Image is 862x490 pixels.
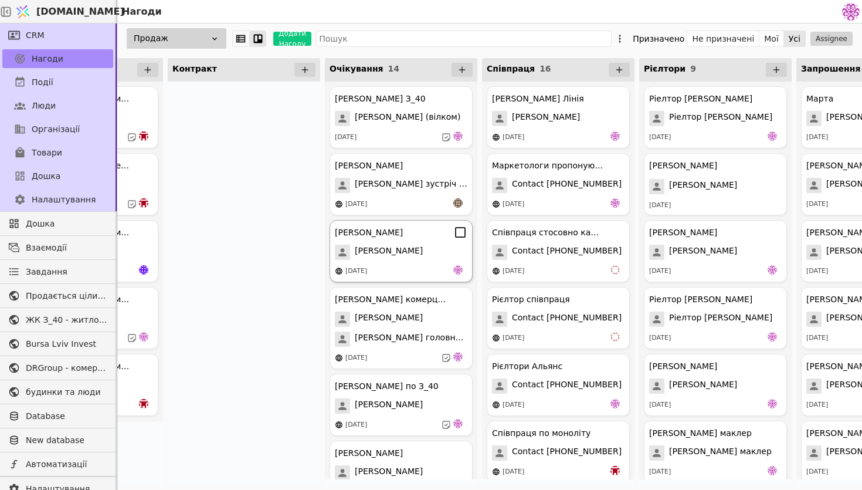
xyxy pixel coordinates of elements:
button: Додати Нагоду [273,32,311,46]
div: [DATE] [649,467,671,477]
a: Товари [2,143,113,162]
img: de [768,131,777,141]
button: Мої [759,31,784,47]
img: de [610,399,620,408]
div: [PERSON_NAME] [335,160,403,172]
span: Взаємодії [26,242,107,254]
img: bo [139,198,148,208]
div: [DATE] [503,333,524,343]
div: Призначено [633,31,684,47]
span: [PERSON_NAME] [355,245,423,260]
h2: Нагоди [117,5,162,19]
div: [PERSON_NAME][PERSON_NAME][DATE]de [644,354,787,416]
div: [DATE] [806,400,828,410]
a: Додати Нагоду [266,32,311,46]
a: New database [2,431,113,450]
div: [DATE] [503,200,524,209]
div: [DATE] [806,133,828,143]
div: [PERSON_NAME] по З_40 [335,380,439,393]
span: [PERSON_NAME] зустріч 13.08 [355,178,467,193]
img: de [768,332,777,342]
div: [PERSON_NAME] З_40 [335,93,426,105]
img: de [453,352,463,361]
div: Продаж [127,28,226,49]
span: Bursa Lviv Invest [26,338,107,350]
img: de [610,131,620,141]
img: vi [610,265,620,275]
img: online-store.svg [335,267,343,275]
div: [PERSON_NAME] [649,227,717,239]
img: de [768,265,777,275]
span: 14 [388,64,399,73]
img: de [768,466,777,475]
img: bo [610,466,620,475]
div: [PERSON_NAME] Лінія [492,93,584,105]
div: [DATE] [806,467,828,477]
div: [DATE] [345,200,367,209]
div: [DATE] [345,420,367,430]
div: Співпраця стосовно канцеляріїContact [PHONE_NUMBER][DATE]vi [487,220,630,282]
span: [PERSON_NAME] [669,179,737,194]
span: Ріелтор [PERSON_NAME] [669,312,772,327]
div: [PERSON_NAME] [335,447,403,459]
span: Запрошення [801,64,860,73]
span: Database [26,410,107,423]
img: online-store.svg [335,354,343,362]
span: [PERSON_NAME] [669,245,737,260]
span: Товари [32,147,62,159]
div: [DATE] [806,200,828,209]
img: de [139,332,148,342]
span: Події [32,76,53,89]
span: Автоматизації [26,458,107,471]
div: [PERSON_NAME] З_40[PERSON_NAME] (вілком)[DATE]de [330,86,473,148]
div: [DATE] [806,266,828,276]
span: Налаштування [32,194,96,206]
img: de [768,399,777,408]
span: Нагоди [32,53,63,65]
img: bo [139,131,148,141]
a: Database [2,407,113,425]
span: Люди [32,100,56,112]
img: Яр [139,265,148,275]
div: Співпраця по монолітуContact [PHONE_NUMBER][DATE]bo [487,421,630,483]
span: Контракт [172,64,217,73]
span: Організації [32,123,80,136]
input: Пошук [316,31,612,47]
div: Рієлтор співпрацяContact [PHONE_NUMBER][DATE]vi [487,287,630,349]
div: [DATE] [503,266,524,276]
img: online-store.svg [335,421,343,429]
div: [DATE] [649,400,671,410]
span: [PERSON_NAME] [512,111,580,126]
div: [PERSON_NAME][PERSON_NAME] зустріч 13.08[DATE]an [330,153,473,215]
span: [PERSON_NAME] маклер [669,445,772,461]
span: 9 [690,64,696,73]
span: Contact [PHONE_NUMBER] [512,245,622,260]
span: New database [26,434,107,447]
div: [DATE] [335,133,357,143]
a: Дошка [2,214,113,233]
span: Дошка [32,170,60,183]
div: [DATE] [649,266,671,276]
img: online-store.svg [492,468,500,476]
span: Contact [PHONE_NUMBER] [512,312,622,327]
div: [PERSON_NAME][PERSON_NAME][DATE] [644,153,787,215]
a: Дошка [2,167,113,185]
a: Автоматизації [2,455,113,474]
div: [PERSON_NAME][PERSON_NAME][DATE]de [644,220,787,282]
img: de [453,419,463,428]
div: Ріелтор [PERSON_NAME] [649,93,752,105]
img: de [453,131,463,141]
span: Очікування [330,64,384,73]
a: Завдання [2,262,113,281]
img: de [453,265,463,275]
img: online-store.svg [492,200,500,208]
img: online-store.svg [492,334,500,342]
div: Ріелтор [PERSON_NAME] [649,293,752,306]
div: Рієлтори АльянсContact [PHONE_NUMBER][DATE]de [487,354,630,416]
div: [PERSON_NAME][PERSON_NAME][DATE]de [330,220,473,282]
div: [PERSON_NAME] [335,227,403,239]
div: [PERSON_NAME] [649,360,717,373]
div: [PERSON_NAME] комерція Курдонери[PERSON_NAME][PERSON_NAME] головний номер[DATE]de [330,287,473,369]
div: [PERSON_NAME] маклер [649,427,752,440]
span: Contact [PHONE_NUMBER] [512,379,622,394]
